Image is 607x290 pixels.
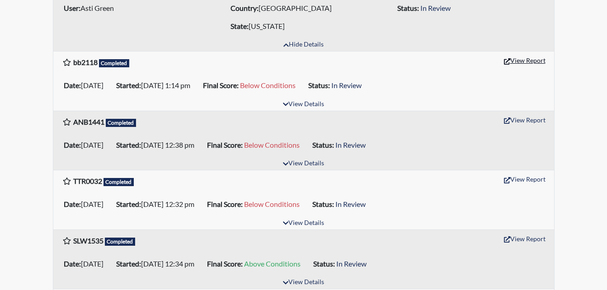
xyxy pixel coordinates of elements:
span: In Review [335,140,366,149]
b: Status: [313,259,335,268]
b: Date: [64,259,81,268]
b: Date: [64,81,81,89]
b: Status: [312,200,334,208]
b: SLW1535 [73,236,104,245]
button: Hide Details [279,39,328,51]
button: View Details [279,98,328,111]
li: [DATE] 12:32 pm [113,197,203,211]
b: Started: [116,259,141,268]
b: Final Score: [203,81,239,89]
b: Final Score: [207,200,243,208]
span: In Review [335,200,366,208]
li: [DATE] [60,138,113,152]
button: View Report [500,172,550,186]
li: [DATE] [60,257,113,271]
b: Status: [308,81,330,89]
li: [US_STATE] [227,19,380,33]
button: View Report [500,232,550,246]
button: View Details [279,217,328,229]
span: Below Conditions [240,81,296,89]
b: Date: [64,200,81,208]
span: Completed [106,119,136,127]
b: Country: [231,4,259,12]
li: [DATE] [60,197,113,211]
b: Started: [116,81,141,89]
button: View Details [279,276,328,289]
b: Status: [397,4,419,12]
b: Status: [312,140,334,149]
b: ANB1441 [73,117,104,126]
li: [DATE] 12:38 pm [113,138,203,152]
button: View Report [500,53,550,67]
li: [DATE] 12:34 pm [113,257,203,271]
span: Completed [105,238,136,246]
b: TTR0032 [73,177,102,185]
li: [GEOGRAPHIC_DATA] [227,1,380,15]
li: [DATE] [60,78,113,93]
b: State: [231,22,249,30]
span: In Review [331,81,362,89]
b: Started: [116,140,141,149]
li: [DATE] 1:14 pm [113,78,199,93]
b: bb2118 [73,58,98,66]
b: User: [64,4,80,12]
button: View Details [279,158,328,170]
button: View Report [500,113,550,127]
b: Final Score: [207,140,243,149]
b: Started: [116,200,141,208]
span: Completed [99,59,130,67]
span: Completed [104,178,134,186]
span: Below Conditions [244,200,300,208]
li: Asti Green [60,1,213,15]
span: In Review [420,4,451,12]
span: Above Conditions [244,259,301,268]
b: Final Score: [207,259,243,268]
b: Date: [64,140,81,149]
span: In Review [336,259,367,268]
span: Below Conditions [244,140,300,149]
